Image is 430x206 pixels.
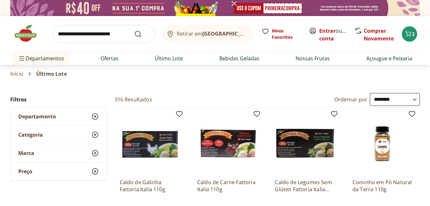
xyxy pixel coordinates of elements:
[18,51,64,66] span: Departamentos
[364,27,394,42] a: Comprar Novamente
[18,132,43,138] span: Categoria
[275,179,336,193] a: Caldo de Legumes Sem Glúten Fattoria Italia 110g
[53,25,155,43] input: search
[202,30,310,37] b: [GEOGRAPHIC_DATA]/[GEOGRAPHIC_DATA]
[319,27,336,34] a: Entrar
[13,24,45,43] img: Hortifruti
[11,144,107,162] button: Marca
[162,25,254,43] button: Retirar em[GEOGRAPHIC_DATA]/[GEOGRAPHIC_DATA]
[262,28,301,40] a: Meus Favoritos
[197,179,258,193] a: Caldo de Carne Fattoria Italia 110g
[36,71,67,77] span: Último Lote
[366,55,412,62] a: Açougue e Peixaria
[412,31,415,37] span: 2
[177,31,247,37] span: Retirar em
[120,113,181,174] img: Caldo de Galinha Fattoria Italia 110g
[10,71,23,77] a: Início
[11,107,107,125] button: Departamento
[18,168,32,175] span: Preço
[353,113,413,174] img: Cominho em Pó Natural da Terra 110g
[334,96,368,103] label: Ordernar por
[319,27,348,42] span: ou
[115,96,152,103] h2: 316 Resultados
[18,150,34,156] span: Marca
[120,179,181,193] a: Caldo de Galinha Fattoria Italia 110g
[134,30,150,38] button: Submit Search
[155,55,183,62] a: Último Lote
[197,113,258,174] img: Caldo de Carne Fattoria Italia 110g
[10,93,107,106] h2: Filtros
[219,55,259,62] a: Bebidas Geladas
[11,126,107,144] button: Categoria
[353,179,413,193] a: Cominho em Pó Natural da Terra 110g
[296,55,330,62] a: Nossas Frutas
[18,113,56,120] span: Departamento
[272,28,301,40] span: Meus Favoritos
[11,162,107,180] button: Preço
[18,51,26,66] button: Menu
[319,27,354,42] a: Criar conta
[101,55,118,62] a: Ofertas
[275,113,336,174] img: Caldo de Legumes Sem Glúten Fattoria Italia 110g
[402,26,417,42] button: Carrinho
